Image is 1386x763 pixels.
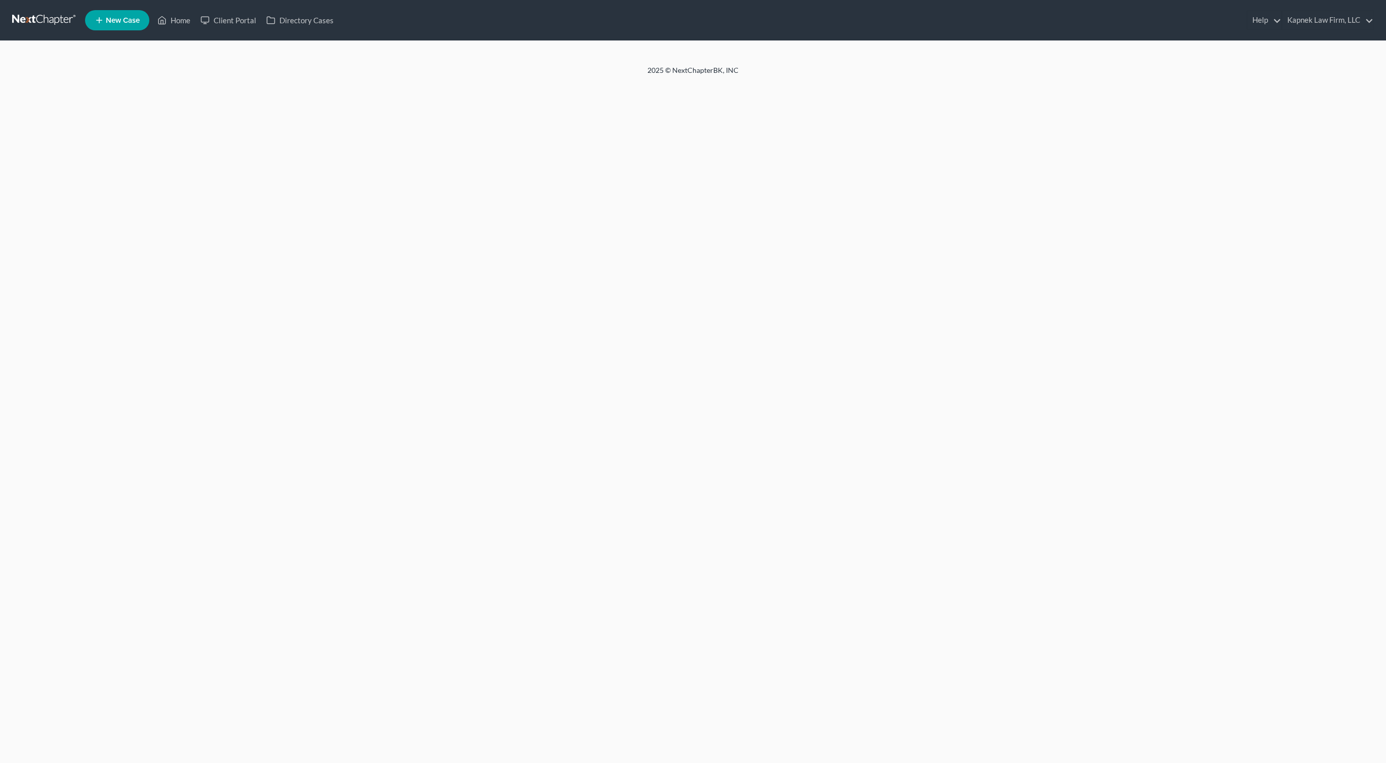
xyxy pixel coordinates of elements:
div: 2025 © NextChapterBK, INC [404,65,982,83]
a: Directory Cases [261,11,339,29]
a: Help [1247,11,1281,29]
a: Kapnek Law Firm, LLC [1282,11,1373,29]
new-legal-case-button: New Case [85,10,149,30]
a: Home [152,11,195,29]
a: Client Portal [195,11,261,29]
